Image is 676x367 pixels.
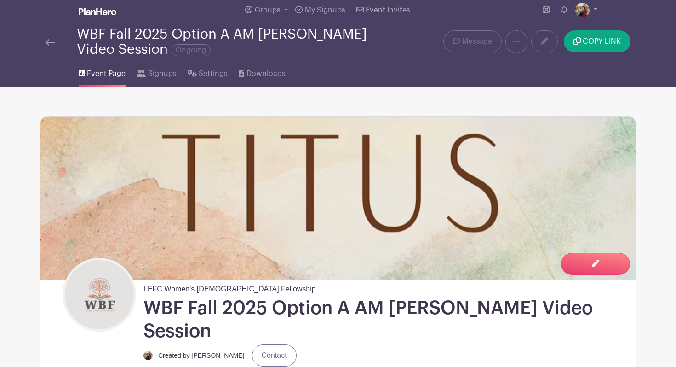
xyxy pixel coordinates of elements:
span: Ongoing [172,44,211,56]
button: COPY LINK [564,30,630,52]
span: Event Page [87,68,126,79]
span: Settings [199,68,228,79]
a: Signups [137,57,176,87]
span: COPY LINK [583,38,621,45]
span: Message [462,36,492,47]
img: 1FBAD658-73F6-4E4B-B59F-CB0C05CD4BD1.jpeg [143,351,153,360]
span: Downloads [246,68,286,79]
img: WBF%20LOGO.png [65,260,134,329]
span: LEFC Women's [DEMOGRAPHIC_DATA] Fellowship [143,280,316,295]
a: Contact [252,344,297,367]
img: Website%20-%20coming%20soon.png [40,117,636,280]
img: back-arrow-29a5d9b10d5bd6ae65dc969a981735edf675c4d7a1fe02e03b50dbd4ba3cdb55.svg [46,39,55,46]
img: 1FBAD658-73F6-4E4B-B59F-CB0C05CD4BD1.jpeg [575,3,590,17]
img: logo_white-6c42ec7e38ccf1d336a20a19083b03d10ae64f83f12c07503d8b9e83406b4c7d.svg [79,8,116,15]
a: Downloads [239,57,285,87]
a: Settings [188,57,228,87]
span: Groups [255,6,281,14]
div: WBF Fall 2025 Option A AM [PERSON_NAME] Video Session [77,27,375,57]
a: Event Page [79,57,126,87]
span: My Signups [305,6,345,14]
a: Message [443,30,502,52]
span: Signups [148,68,177,79]
h1: WBF Fall 2025 Option A AM [PERSON_NAME] Video Session [143,297,632,343]
span: Event Invites [366,6,410,14]
small: Created by [PERSON_NAME] [158,352,245,359]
